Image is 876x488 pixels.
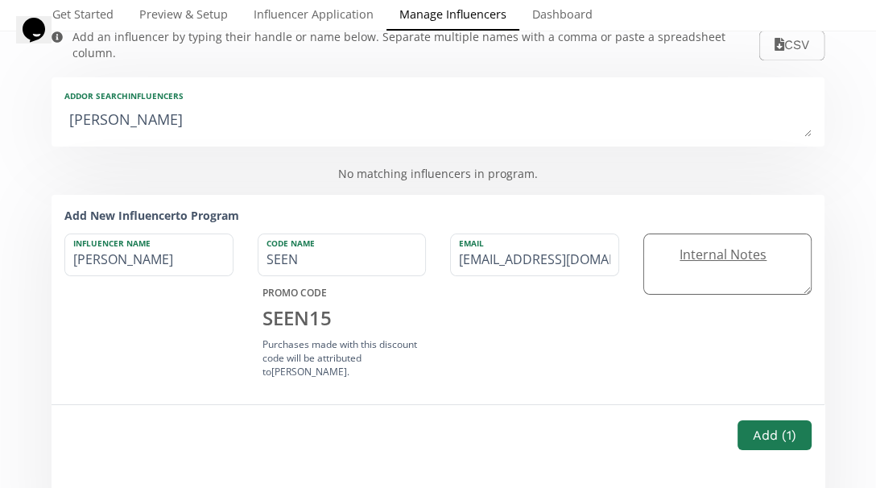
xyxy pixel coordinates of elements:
div: Add an influencer by typing their handle or name below. Separate multiple names with a comma or p... [72,29,759,61]
label: Email [451,234,602,249]
label: Influencer Name [65,234,217,249]
label: Internal Notes [644,246,795,264]
strong: Add New Influencer to Program [64,208,239,223]
div: SEEN 15 [258,304,427,332]
label: Code Name [258,234,410,249]
button: Add (1) [738,420,812,450]
div: PROMO CODE [258,286,427,300]
div: No matching influencers in program. [52,153,824,195]
iframe: chat widget [16,16,68,64]
textarea: [PERSON_NAME] [64,105,812,137]
div: Add or search INFLUENCERS [64,90,812,101]
button: CSV [759,31,824,60]
div: Purchases made with this discount code will be attributed to [PERSON_NAME] . [258,337,427,378]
